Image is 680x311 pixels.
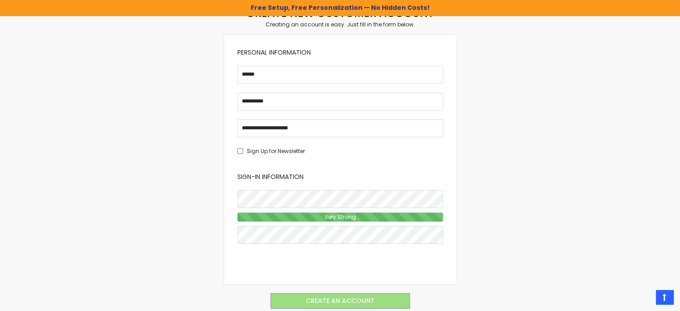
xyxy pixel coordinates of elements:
[224,21,456,28] div: Creating an account is easy. Just fill in the form below.
[237,48,311,57] span: Personal Information
[322,213,358,221] span: Very Strong
[606,287,680,311] iframe: Google Customer Reviews
[247,147,305,155] span: Sign Up for Newsletter
[237,213,443,222] div: Password Strength:
[237,172,304,181] span: Sign-in Information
